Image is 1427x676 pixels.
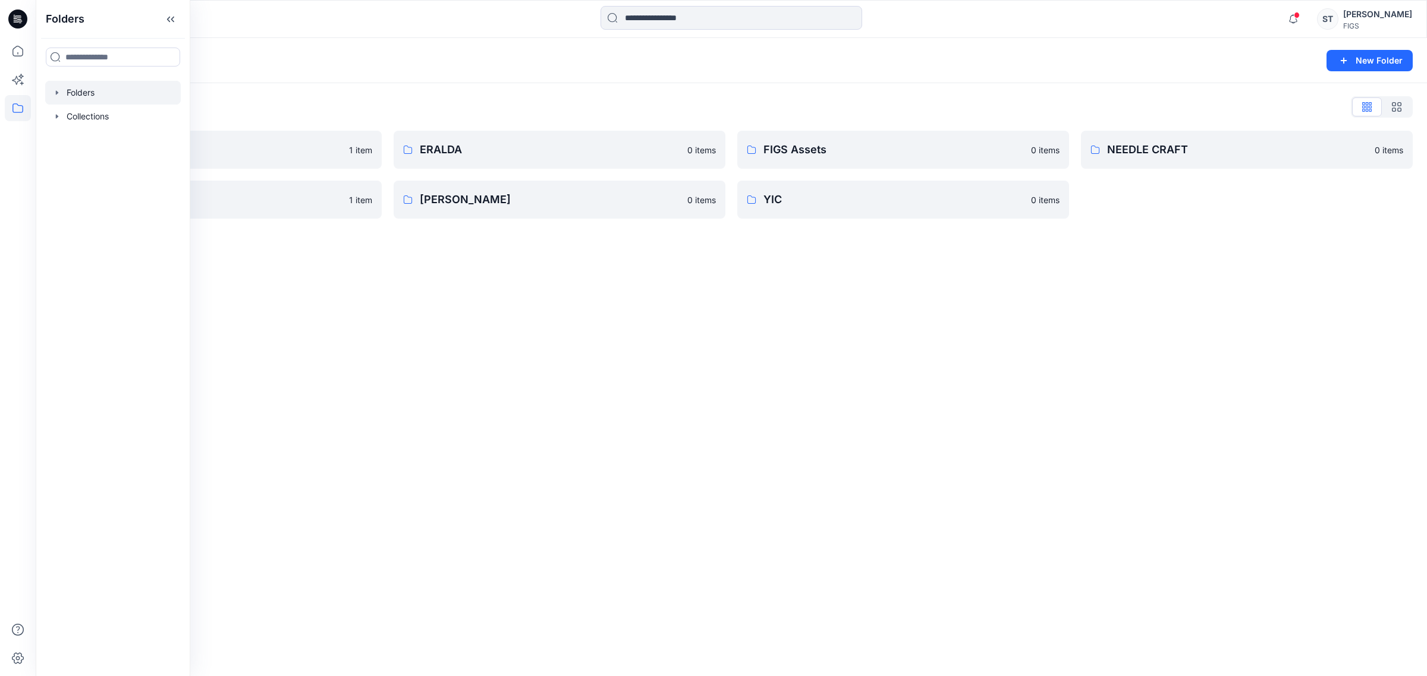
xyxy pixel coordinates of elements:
[76,191,342,208] p: Q1 2027 3D Submits
[50,181,382,219] a: Q1 2027 3D Submits1 item
[1031,194,1060,206] p: 0 items
[50,131,382,169] a: Browzwear Studio1 item
[1317,8,1338,30] div: ST
[737,181,1069,219] a: YIC0 items
[420,191,680,208] p: [PERSON_NAME]
[1375,144,1403,156] p: 0 items
[349,144,372,156] p: 1 item
[1343,21,1412,30] div: FIGS
[763,191,1024,208] p: YIC
[394,181,725,219] a: [PERSON_NAME]0 items
[737,131,1069,169] a: FIGS Assets0 items
[76,141,342,158] p: Browzwear Studio
[349,194,372,206] p: 1 item
[1327,50,1413,71] button: New Folder
[420,141,680,158] p: ERALDA
[1343,7,1412,21] div: [PERSON_NAME]
[687,144,716,156] p: 0 items
[687,194,716,206] p: 0 items
[394,131,725,169] a: ERALDA0 items
[1081,131,1413,169] a: NEEDLE CRAFT0 items
[763,141,1024,158] p: FIGS Assets
[1107,141,1368,158] p: NEEDLE CRAFT
[1031,144,1060,156] p: 0 items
